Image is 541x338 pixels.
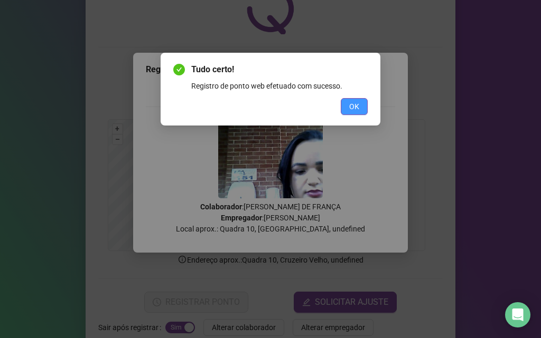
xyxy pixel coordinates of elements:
[349,101,359,112] span: OK
[505,302,530,327] div: Open Intercom Messenger
[341,98,368,115] button: OK
[173,64,185,75] span: check-circle
[191,80,368,92] div: Registro de ponto web efetuado com sucesso.
[191,63,368,76] span: Tudo certo!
